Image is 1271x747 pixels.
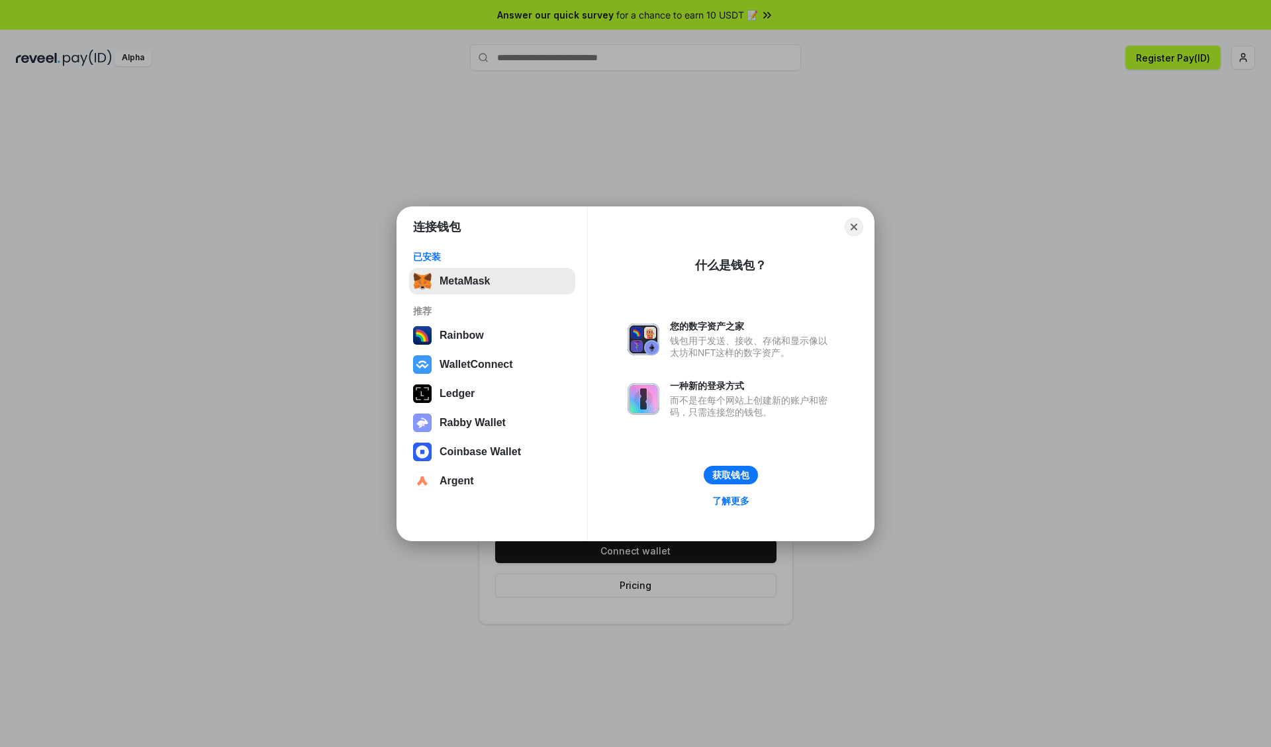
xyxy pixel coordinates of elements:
[670,394,834,418] div: 而不是在每个网站上创建新的账户和密码，只需连接您的钱包。
[712,469,749,481] div: 获取钱包
[409,322,575,349] button: Rainbow
[409,351,575,378] button: WalletConnect
[413,384,432,403] img: svg+xml,%3Csvg%20xmlns%3D%22http%3A%2F%2Fwww.w3.org%2F2000%2Fsvg%22%20width%3D%2228%22%20height%3...
[413,443,432,461] img: svg+xml,%3Csvg%20width%3D%2228%22%20height%3D%2228%22%20viewBox%3D%220%200%2028%2028%22%20fill%3D...
[670,320,834,332] div: 您的数字资产之家
[409,268,575,294] button: MetaMask
[413,414,432,432] img: svg+xml,%3Csvg%20xmlns%3D%22http%3A%2F%2Fwww.w3.org%2F2000%2Fsvg%22%20fill%3D%22none%22%20viewBox...
[440,388,475,400] div: Ledger
[670,335,834,359] div: 钱包用于发送、接收、存储和显示像以太坊和NFT这样的数字资产。
[440,446,521,458] div: Coinbase Wallet
[704,492,757,509] a: 了解更多
[845,218,863,236] button: Close
[695,257,767,273] div: 什么是钱包？
[413,355,432,374] img: svg+xml,%3Csvg%20width%3D%2228%22%20height%3D%2228%22%20viewBox%3D%220%200%2028%2028%22%20fill%3D...
[413,219,461,235] h1: 连接钱包
[440,359,513,371] div: WalletConnect
[413,472,432,490] img: svg+xml,%3Csvg%20width%3D%2228%22%20height%3D%2228%22%20viewBox%3D%220%200%2028%2028%22%20fill%3D...
[704,466,758,484] button: 获取钱包
[628,383,659,415] img: svg+xml,%3Csvg%20xmlns%3D%22http%3A%2F%2Fwww.w3.org%2F2000%2Fsvg%22%20fill%3D%22none%22%20viewBox...
[440,475,474,487] div: Argent
[413,272,432,290] img: svg+xml,%3Csvg%20fill%3D%22none%22%20height%3D%2233%22%20viewBox%3D%220%200%2035%2033%22%20width%...
[409,439,575,465] button: Coinbase Wallet
[409,468,575,494] button: Argent
[409,410,575,436] button: Rabby Wallet
[440,417,506,429] div: Rabby Wallet
[413,305,571,317] div: 推荐
[712,495,749,507] div: 了解更多
[413,326,432,345] img: svg+xml,%3Csvg%20width%3D%22120%22%20height%3D%22120%22%20viewBox%3D%220%200%20120%20120%22%20fil...
[440,275,490,287] div: MetaMask
[440,330,484,341] div: Rainbow
[628,324,659,355] img: svg+xml,%3Csvg%20xmlns%3D%22http%3A%2F%2Fwww.w3.org%2F2000%2Fsvg%22%20fill%3D%22none%22%20viewBox...
[413,251,571,263] div: 已安装
[670,380,834,392] div: 一种新的登录方式
[409,380,575,407] button: Ledger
